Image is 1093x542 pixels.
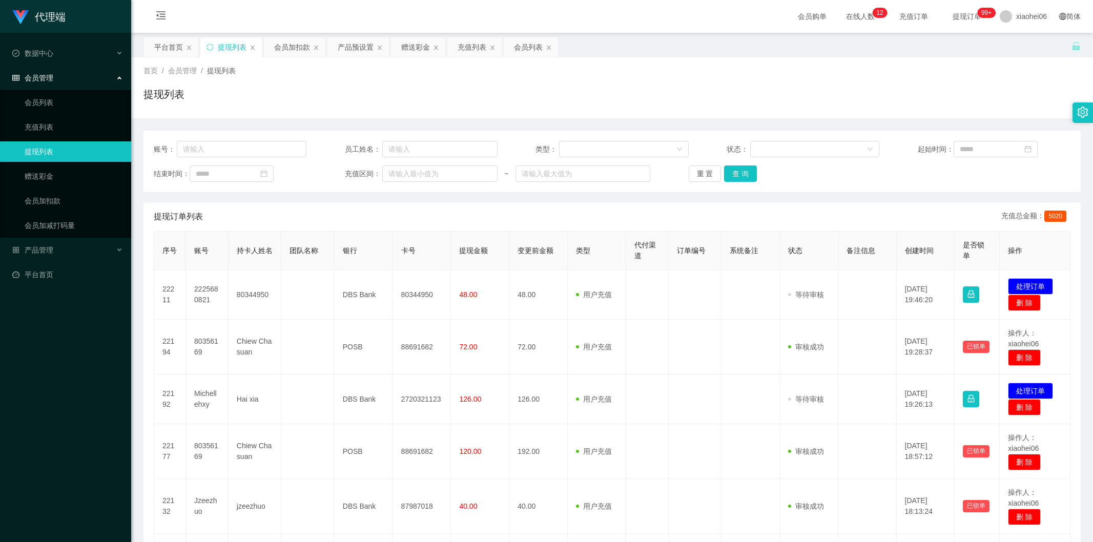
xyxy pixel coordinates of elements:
[1008,383,1053,399] button: 处理订单
[154,424,186,479] td: 22177
[154,320,186,374] td: 22194
[401,246,416,255] span: 卡号
[689,165,721,182] button: 重 置
[509,424,568,479] td: 192.00
[677,246,706,255] span: 订单编号
[335,479,393,534] td: DBS Bank
[393,479,451,534] td: 87987018
[143,67,158,75] span: 首页
[154,144,177,155] span: 账号：
[788,395,824,403] span: 等待审核
[345,144,382,155] span: 员工姓名：
[498,169,515,179] span: ~
[963,241,984,260] span: 是否锁单
[1008,454,1041,470] button: 删 除
[963,341,989,353] button: 已锁单
[867,146,873,153] i: 图标: down
[12,264,123,285] a: 图标: dashboard平台首页
[12,49,53,57] span: 数据中心
[963,391,979,407] button: 图标: lock
[634,241,656,260] span: 代付渠道
[229,374,281,424] td: Hai xia
[229,270,281,320] td: 80344950
[880,8,883,18] p: 2
[897,479,955,534] td: [DATE] 18:13:24
[229,479,281,534] td: jzeezhuo
[25,117,123,137] a: 充值列表
[576,395,612,403] span: 用户充值
[35,1,66,33] h1: 代理端
[229,424,281,479] td: Chiew Cha suan
[788,246,802,255] span: 状态
[25,191,123,211] a: 会员加扣款
[377,45,383,51] i: 图标: close
[963,286,979,303] button: 图标: lock
[162,67,164,75] span: /
[194,246,209,255] span: 账号
[576,447,612,455] span: 用户充值
[393,320,451,374] td: 88691682
[382,141,498,157] input: 请输入
[918,144,954,155] span: 起始时间：
[897,374,955,424] td: [DATE] 19:26:13
[514,37,543,57] div: 会员列表
[25,92,123,113] a: 会员列表
[1008,509,1041,525] button: 删 除
[1059,13,1066,20] i: 图标: global
[676,146,683,153] i: 图标: down
[1008,329,1039,348] span: 操作人：xiaohei06
[1008,246,1022,255] span: 操作
[1077,107,1088,118] i: 图标: setting
[25,215,123,236] a: 会员加减打码量
[218,37,246,57] div: 提现列表
[1008,488,1039,507] span: 操作人：xiaohei06
[459,447,481,455] span: 120.00
[458,37,486,57] div: 充值列表
[154,374,186,424] td: 22192
[509,270,568,320] td: 48.00
[186,479,229,534] td: Jzeezhuo
[963,500,989,512] button: 已锁单
[788,343,824,351] span: 审核成功
[345,169,382,179] span: 充值区间：
[154,270,186,320] td: 22211
[894,13,933,20] span: 充值订单
[905,246,934,255] span: 创建时间
[459,395,481,403] span: 126.00
[201,67,203,75] span: /
[154,37,183,57] div: 平台首页
[509,320,568,374] td: 72.00
[382,165,498,182] input: 请输入最小值为
[897,270,955,320] td: [DATE] 19:46:20
[154,211,203,223] span: 提现订单列表
[12,246,19,254] i: 图标: appstore-o
[343,246,357,255] span: 银行
[724,165,757,182] button: 查 询
[730,246,758,255] span: 系统备注
[847,246,875,255] span: 备注信息
[12,50,19,57] i: 图标: check-circle-o
[727,144,750,155] span: 状态：
[535,144,559,155] span: 类型：
[25,166,123,186] a: 赠送彩金
[401,37,430,57] div: 赠送彩金
[1001,211,1070,223] div: 充值总金额：
[168,67,197,75] span: 会员管理
[1008,433,1039,452] span: 操作人：xiaohei06
[788,447,824,455] span: 审核成功
[459,343,477,351] span: 72.00
[459,290,477,299] span: 48.00
[12,12,66,20] a: 代理端
[459,502,477,510] span: 40.00
[143,87,184,102] h1: 提现列表
[788,502,824,510] span: 审核成功
[1008,349,1041,366] button: 删 除
[393,270,451,320] td: 80344950
[335,424,393,479] td: POSB
[207,67,236,75] span: 提现列表
[186,424,229,479] td: 80356169
[1044,211,1066,222] span: 5020
[459,246,488,255] span: 提现金额
[12,74,53,82] span: 会员管理
[897,320,955,374] td: [DATE] 19:28:37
